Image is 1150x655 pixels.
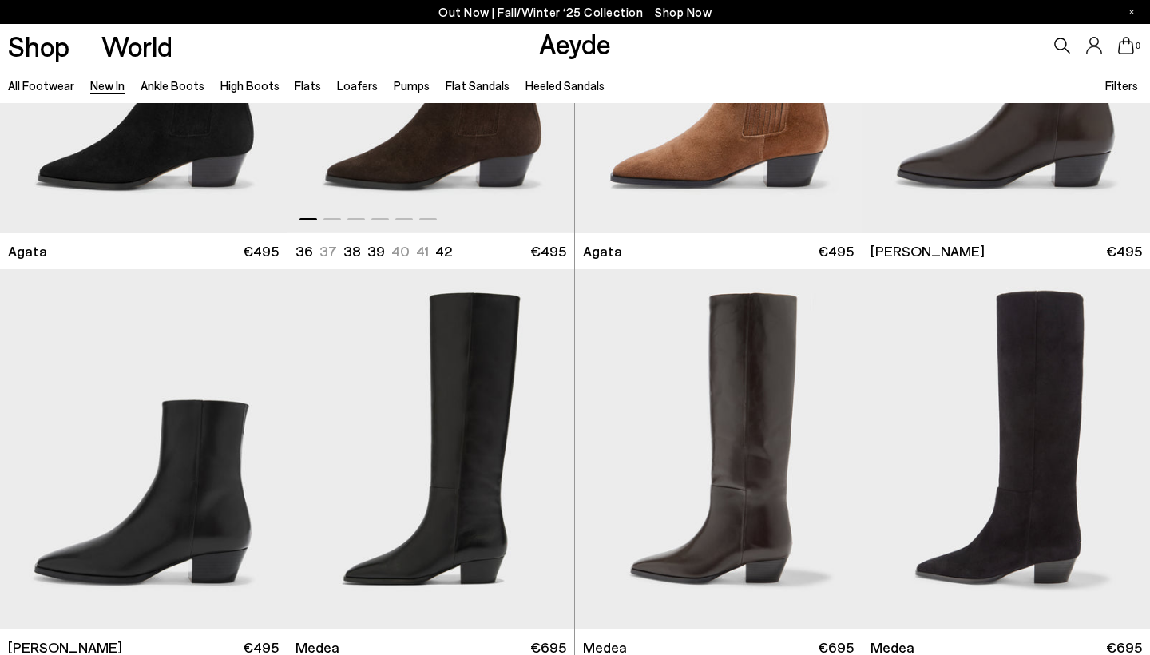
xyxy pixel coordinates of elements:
a: New In [90,78,125,93]
span: Agata [583,241,622,261]
li: 42 [435,241,452,261]
span: €495 [530,241,566,261]
a: High Boots [220,78,280,93]
a: 0 [1118,37,1134,54]
a: Agata €495 [575,233,862,269]
li: 39 [367,241,385,261]
a: World [101,32,172,60]
a: [PERSON_NAME] €495 [862,233,1150,269]
img: Medea Knee-High Boots [575,269,862,629]
a: 36 37 38 39 40 41 42 €495 [287,233,574,269]
span: €495 [818,241,854,261]
ul: variant [295,241,447,261]
a: Flat Sandals [446,78,510,93]
img: Medea Knee-High Boots [287,269,574,629]
a: Shop [8,32,69,60]
a: Aeyde [539,26,611,60]
span: €495 [1106,241,1142,261]
img: Medea Suede Knee-High Boots [862,269,1150,629]
p: Out Now | Fall/Winter ‘25 Collection [438,2,712,22]
a: Pumps [394,78,430,93]
span: Agata [8,241,47,261]
span: Navigate to /collections/new-in [655,5,712,19]
a: Loafers [337,78,378,93]
a: Flats [295,78,321,93]
span: €495 [243,241,279,261]
span: 0 [1134,42,1142,50]
a: All Footwear [8,78,74,93]
li: 38 [343,241,361,261]
a: Heeled Sandals [525,78,605,93]
span: [PERSON_NAME] [870,241,985,261]
a: Ankle Boots [141,78,204,93]
span: Filters [1105,78,1138,93]
li: 36 [295,241,313,261]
